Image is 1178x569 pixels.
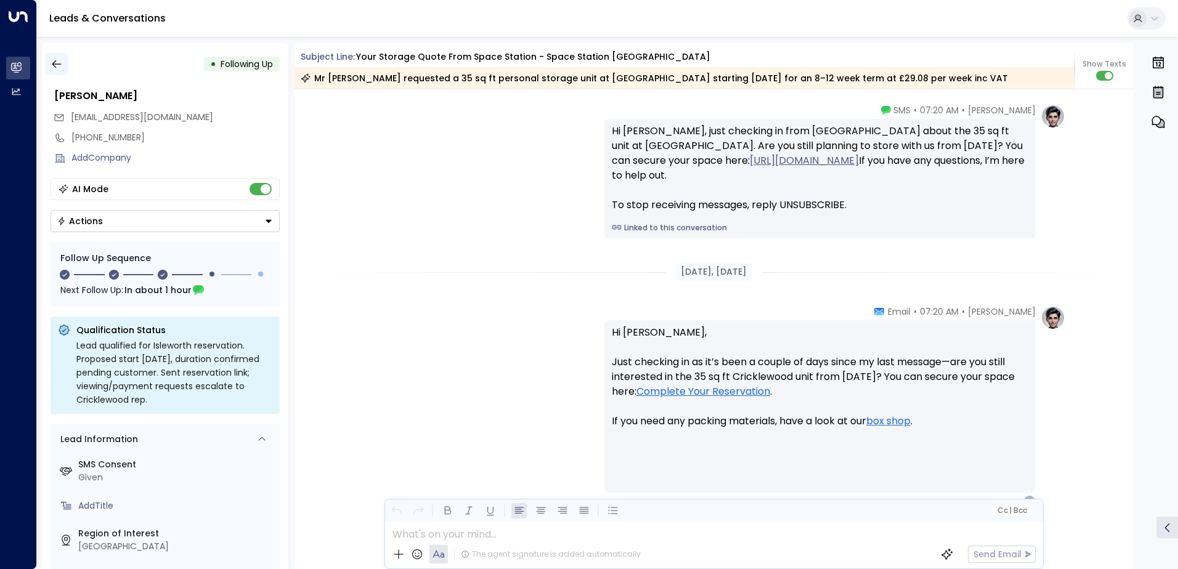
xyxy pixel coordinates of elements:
span: • [962,104,965,116]
a: Linked to this conversation [612,222,1028,233]
span: Show Texts [1083,59,1126,70]
div: Button group with a nested menu [51,210,280,232]
span: SMS [893,104,911,116]
span: | [1009,506,1012,515]
a: Complete Your Reservation [636,384,770,399]
span: [PERSON_NAME] [968,104,1036,116]
div: [DATE], [DATE] [676,263,752,281]
span: Following Up [221,58,273,70]
span: Cc Bcc [997,506,1026,515]
div: [PHONE_NUMBER] [71,131,280,144]
a: [URL][DOMAIN_NAME] [750,153,859,168]
button: Redo [410,503,426,519]
a: Leads & Conversations [49,11,166,25]
span: 07:20 AM [920,305,959,318]
p: Hi [PERSON_NAME], Just checking in as it’s been a couple of days since my last message—are you st... [612,325,1028,443]
span: 07:20 AM [920,104,959,116]
span: In about 1 hour [124,283,192,297]
div: Given [78,471,275,484]
span: • [962,305,965,318]
div: Your storage quote from Space Station - Space Station [GEOGRAPHIC_DATA] [356,50,710,63]
div: Lead Information [56,433,138,446]
div: Next Follow Up: [60,283,270,297]
div: • [210,53,216,75]
a: box shop [866,414,911,429]
span: [PERSON_NAME] [968,305,1036,318]
img: profile-logo.png [1041,104,1065,129]
span: [EMAIL_ADDRESS][DOMAIN_NAME] [71,111,213,123]
span: • [914,104,917,116]
span: • [914,305,917,318]
span: Email [888,305,911,318]
p: Qualification Status [76,324,272,336]
div: [GEOGRAPHIC_DATA] [78,540,275,553]
span: Dpalmer.dep@gmail.com [71,111,213,124]
div: AddCompany [71,151,280,164]
div: [PERSON_NAME] [54,89,280,103]
span: Subject Line: [301,50,355,63]
div: Follow Up Sequence [60,252,270,265]
label: Region of Interest [78,527,275,540]
button: Actions [51,210,280,232]
div: Actions [57,216,103,227]
div: Lead qualified for Isleworth reservation. Proposed start [DATE], duration confirmed pending custo... [76,339,272,406]
div: D [1023,495,1036,507]
div: The agent signature is added automatically [461,549,641,560]
div: AI Mode [72,183,108,195]
button: Cc|Bcc [992,505,1031,517]
label: SMS Consent [78,458,275,471]
div: Mr [PERSON_NAME] requested a 35 sq ft personal storage unit at [GEOGRAPHIC_DATA] starting [DATE] ... [301,72,1008,84]
div: AddTitle [78,499,275,512]
img: profile-logo.png [1041,305,1065,330]
button: Undo [389,503,404,519]
div: Hi [PERSON_NAME], just checking in from [GEOGRAPHIC_DATA] about the 35 sq ft unit at [GEOGRAPHIC_... [612,124,1028,212]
